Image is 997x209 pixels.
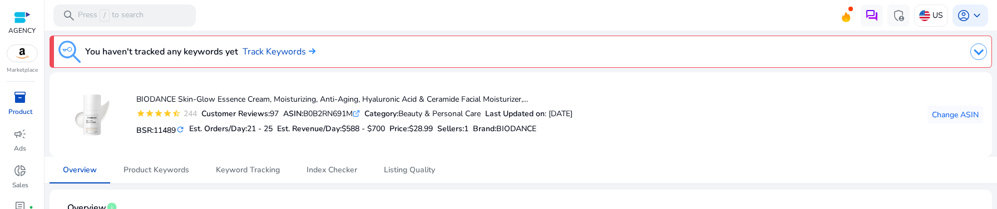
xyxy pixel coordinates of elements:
span: / [100,9,110,22]
img: 414pYdXo3nL.jpg [71,94,113,136]
mat-icon: star [163,109,172,118]
h5: Sellers: [437,125,468,134]
mat-icon: refresh [176,125,185,135]
mat-icon: star_half [172,109,181,118]
span: admin_panel_settings [892,9,905,22]
b: Last Updated on [485,108,545,119]
span: campaign [13,127,27,141]
p: Press to search [78,9,144,22]
div: B0B2RN691M [283,108,360,120]
div: : [DATE] [485,108,572,120]
span: Overview [63,166,97,174]
span: Index Checker [307,166,357,174]
b: Category: [364,108,398,119]
img: amazon.svg [7,45,37,62]
h5: Price: [389,125,433,134]
img: keyword-tracking.svg [58,41,81,63]
span: Brand [473,123,495,134]
span: donut_small [13,164,27,177]
img: dropdown-arrow.svg [970,43,987,60]
p: AGENCY [8,26,36,36]
mat-icon: star [136,109,145,118]
span: 1 [464,123,468,134]
button: Change ASIN [927,106,983,123]
p: Marketplace [7,66,38,74]
p: US [932,6,943,25]
b: Customer Reviews: [201,108,270,119]
img: us.svg [919,10,930,21]
h3: You haven't tracked any keywords yet [85,45,238,58]
span: inventory_2 [13,91,27,104]
h5: BSR: [136,123,185,136]
div: Beauty & Personal Care [364,108,481,120]
span: $28.99 [409,123,433,134]
span: $588 - $700 [342,123,385,134]
img: arrow-right.svg [306,48,315,54]
span: Listing Quality [384,166,435,174]
b: ASIN: [283,108,303,119]
span: 21 - 25 [247,123,273,134]
h5: Est. Orders/Day: [189,125,273,134]
h4: BIODANCE Skin-Glow Essence Cream, Moisturizing, Anti-Aging, Hyaluronic Acid & Ceramide Facial Moi... [136,95,572,104]
mat-icon: star [145,109,154,118]
a: Track Keywords [243,45,315,58]
span: account_circle [957,9,970,22]
button: admin_panel_settings [887,4,910,27]
span: 11489 [154,125,176,136]
p: Ads [14,143,26,153]
span: Change ASIN [932,109,979,121]
p: Product [8,107,32,117]
span: search [62,9,76,22]
div: 97 [201,108,279,120]
span: Keyword Tracking [216,166,280,174]
span: Product Keywords [124,166,189,174]
h5: : [473,125,536,134]
span: BIODANCE [496,123,536,134]
span: keyboard_arrow_down [970,9,984,22]
mat-icon: star [154,109,163,118]
h5: Est. Revenue/Day: [277,125,385,134]
div: 244 [181,108,197,120]
p: Sales [12,180,28,190]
